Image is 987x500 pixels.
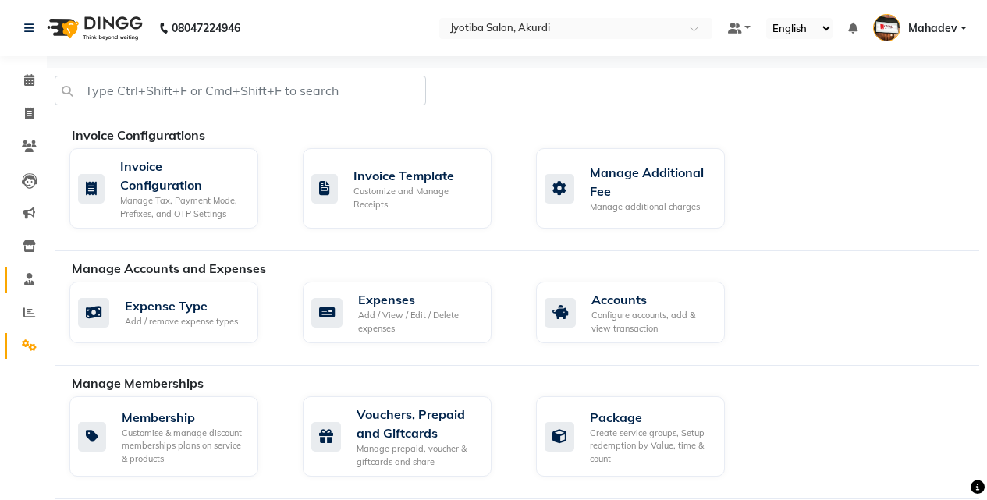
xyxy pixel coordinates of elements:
div: Accounts [591,290,712,309]
div: Membership [122,408,246,427]
span: Mahadev [908,20,957,37]
b: 08047224946 [172,6,240,50]
a: ExpensesAdd / View / Edit / Delete expenses [303,282,513,343]
a: Invoice TemplateCustomize and Manage Receipts [303,148,513,229]
div: Create service groups, Setup redemption by Value, time & count [590,427,712,466]
div: Add / View / Edit / Delete expenses [358,309,479,335]
div: Manage additional charges [590,200,712,214]
div: Manage prepaid, voucher & giftcards and share [357,442,479,468]
img: logo [40,6,147,50]
a: Manage Additional FeeManage additional charges [536,148,746,229]
div: Package [590,408,712,427]
div: Add / remove expense types [125,315,238,328]
div: Customise & manage discount memberships plans on service & products [122,427,246,466]
div: Expense Type [125,296,238,315]
div: Vouchers, Prepaid and Giftcards [357,405,479,442]
div: Manage Tax, Payment Mode, Prefixes, and OTP Settings [120,194,246,220]
input: Type Ctrl+Shift+F or Cmd+Shift+F to search [55,76,426,105]
a: PackageCreate service groups, Setup redemption by Value, time & count [536,396,746,477]
div: Invoice Template [353,166,479,185]
div: Customize and Manage Receipts [353,185,479,211]
div: Manage Additional Fee [590,163,712,200]
img: Mahadev [873,14,900,41]
a: Expense TypeAdd / remove expense types [69,282,279,343]
a: Vouchers, Prepaid and GiftcardsManage prepaid, voucher & giftcards and share [303,396,513,477]
div: Expenses [358,290,479,309]
a: Invoice ConfigurationManage Tax, Payment Mode, Prefixes, and OTP Settings [69,148,279,229]
div: Invoice Configuration [120,157,246,194]
a: AccountsConfigure accounts, add & view transaction [536,282,746,343]
div: Configure accounts, add & view transaction [591,309,712,335]
a: MembershipCustomise & manage discount memberships plans on service & products [69,396,279,477]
